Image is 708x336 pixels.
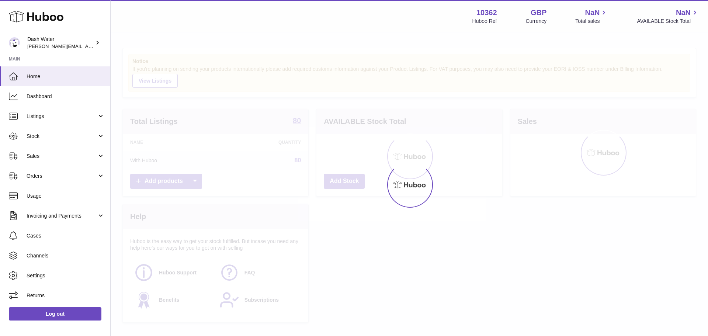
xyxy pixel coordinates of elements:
[27,43,148,49] span: [PERSON_NAME][EMAIL_ADDRESS][DOMAIN_NAME]
[27,212,97,219] span: Invoicing and Payments
[27,272,105,279] span: Settings
[27,153,97,160] span: Sales
[575,18,608,25] span: Total sales
[476,8,497,18] strong: 10362
[676,8,691,18] span: NaN
[637,18,699,25] span: AVAILABLE Stock Total
[9,37,20,48] img: james@dash-water.com
[575,8,608,25] a: NaN Total sales
[637,8,699,25] a: NaN AVAILABLE Stock Total
[27,133,97,140] span: Stock
[9,307,101,321] a: Log out
[472,18,497,25] div: Huboo Ref
[27,113,97,120] span: Listings
[27,36,94,50] div: Dash Water
[27,173,97,180] span: Orders
[27,193,105,200] span: Usage
[531,8,546,18] strong: GBP
[27,73,105,80] span: Home
[526,18,547,25] div: Currency
[27,232,105,239] span: Cases
[27,252,105,259] span: Channels
[27,93,105,100] span: Dashboard
[27,292,105,299] span: Returns
[585,8,600,18] span: NaN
